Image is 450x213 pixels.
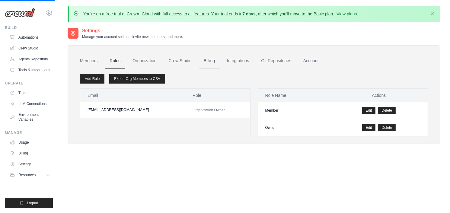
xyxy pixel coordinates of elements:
a: Traces [7,88,53,98]
a: Organization [128,53,161,69]
a: Edit [362,107,376,114]
a: Automations [7,33,53,42]
a: Billing [199,53,220,69]
a: Account [298,53,324,69]
a: Crew Studio [7,43,53,53]
a: Edit [362,124,376,131]
button: Logout [5,198,53,208]
div: Manage [5,130,53,135]
a: Export Org Members to CSV [109,74,165,84]
td: Owner [258,119,330,136]
span: Resources [18,173,36,177]
td: [EMAIL_ADDRESS][DOMAIN_NAME] [80,102,185,118]
td: Member [258,102,330,119]
th: Role [185,89,250,102]
button: Resources [7,170,53,180]
a: LLM Connections [7,99,53,109]
span: Organization Owner [193,108,225,112]
a: Integrations [222,53,254,69]
th: Email [80,89,185,102]
div: Build [5,25,53,30]
button: Delete [378,124,396,131]
a: Environment Variables [7,110,53,124]
p: You're on a free trial of CrewAI Cloud with full access to all features. Your trial ends in , aft... [83,11,358,17]
strong: 7 days [242,11,256,16]
a: Usage [7,138,53,147]
div: Operate [5,81,53,86]
img: Logo [5,8,35,17]
h2: Settings [82,27,183,34]
span: Logout [27,201,38,205]
a: Crew Studio [164,53,196,69]
th: Role Name [258,89,330,102]
a: Agents Repository [7,54,53,64]
a: Members [75,53,102,69]
a: Billing [7,148,53,158]
a: Git Repositories [256,53,296,69]
a: Roles [105,53,125,69]
p: Manage your account settings, invite new members, and more. [82,34,183,39]
th: Actions [330,89,428,102]
a: View plans [337,11,357,16]
a: Settings [7,159,53,169]
a: Tools & Integrations [7,65,53,75]
a: Add Role [80,74,104,84]
button: Delete [378,107,396,114]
